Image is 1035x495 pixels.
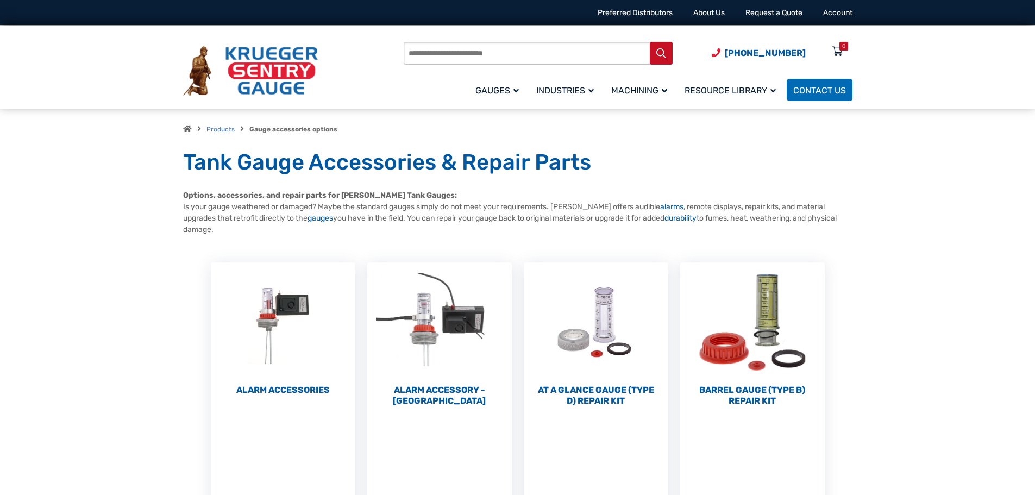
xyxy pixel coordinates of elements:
[524,385,668,406] h2: At a Glance Gauge (Type D) Repair Kit
[367,385,512,406] h2: Alarm Accessory - [GEOGRAPHIC_DATA]
[664,214,697,223] a: durability
[211,262,355,382] img: Alarm Accessories
[211,262,355,396] a: Visit product category Alarm Accessories
[536,85,594,96] span: Industries
[367,262,512,382] img: Alarm Accessory - DC
[693,8,725,17] a: About Us
[598,8,673,17] a: Preferred Distributors
[183,190,852,235] p: Is your gauge weathered or damaged? Maybe the standard gauges simply do not meet your requirement...
[745,8,802,17] a: Request a Quote
[530,77,605,103] a: Industries
[685,85,776,96] span: Resource Library
[712,46,806,60] a: Phone Number (920) 434-8860
[793,85,846,96] span: Contact Us
[678,77,787,103] a: Resource Library
[680,262,825,382] img: Barrel Gauge (Type B) Repair Kit
[787,79,852,101] a: Contact Us
[524,262,668,406] a: Visit product category At a Glance Gauge (Type D) Repair Kit
[469,77,530,103] a: Gauges
[725,48,806,58] span: [PHONE_NUMBER]
[249,126,337,133] strong: Gauge accessories options
[660,202,683,211] a: alarms
[680,385,825,406] h2: Barrel Gauge (Type B) Repair Kit
[183,46,318,96] img: Krueger Sentry Gauge
[680,262,825,406] a: Visit product category Barrel Gauge (Type B) Repair Kit
[611,85,667,96] span: Machining
[367,262,512,406] a: Visit product category Alarm Accessory - DC
[183,149,852,176] h1: Tank Gauge Accessories & Repair Parts
[308,214,333,223] a: gauges
[183,191,457,200] strong: Options, accessories, and repair parts for [PERSON_NAME] Tank Gauges:
[842,42,845,51] div: 0
[475,85,519,96] span: Gauges
[605,77,678,103] a: Machining
[206,126,235,133] a: Products
[211,385,355,396] h2: Alarm Accessories
[524,262,668,382] img: At a Glance Gauge (Type D) Repair Kit
[823,8,852,17] a: Account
